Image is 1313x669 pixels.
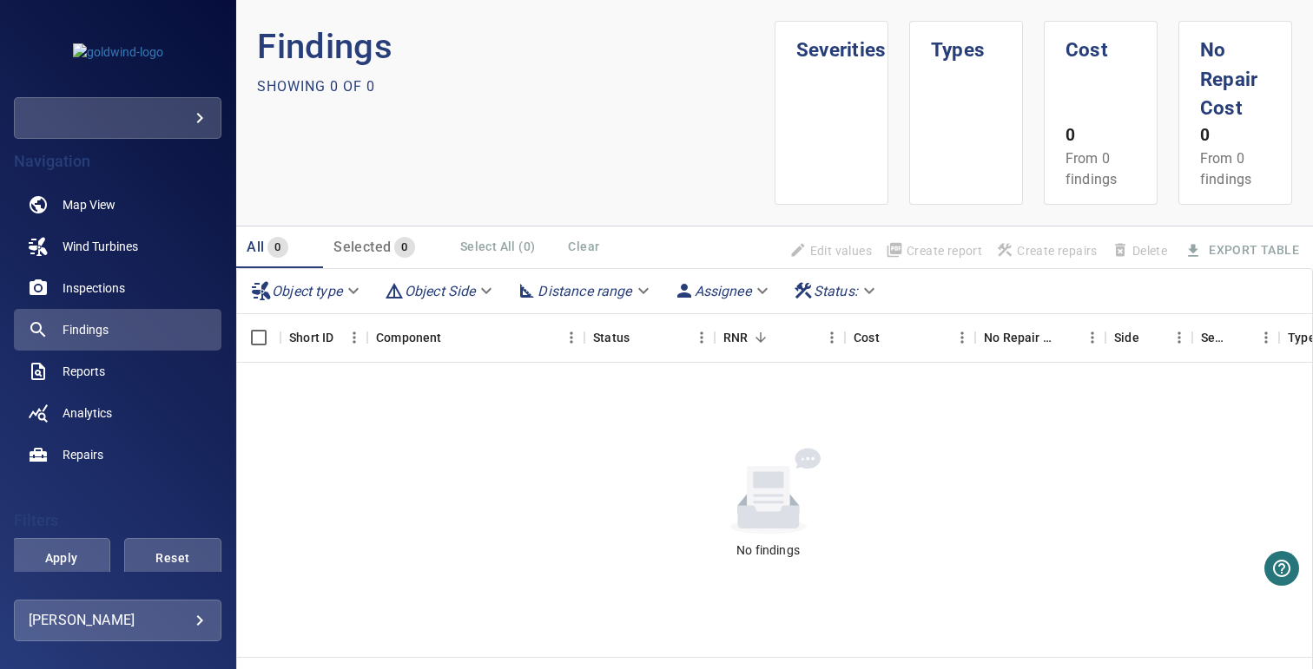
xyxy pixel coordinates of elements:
span: Inspections [63,279,125,297]
button: Sort [442,325,466,350]
span: From 0 findings [1200,150,1251,187]
p: Findings [257,21,775,73]
p: Showing 0 of 0 [257,76,375,97]
span: Selected [333,239,391,255]
span: Map View [63,196,115,213]
button: Menu [341,325,367,351]
div: Object Side [377,276,504,306]
span: All [247,239,264,255]
a: findings active [14,309,221,351]
div: Severity [1201,313,1229,362]
button: Sort [1055,325,1079,350]
div: No Repair Cost [975,313,1105,362]
div: Object type [244,276,370,306]
a: reports noActive [14,351,221,392]
a: inspections noActive [14,267,221,309]
span: Repairs [63,446,103,463]
div: goldwind [14,97,221,139]
div: Short ID [280,313,367,362]
button: Menu [1253,325,1279,351]
button: Sort [630,325,654,350]
div: Side [1105,313,1192,362]
div: The base labour and equipment costs to repair the finding. Does not include the loss of productio... [854,313,880,362]
span: Findings [63,321,109,338]
div: Component [376,313,441,362]
button: Menu [1166,325,1192,351]
em: Object type [272,283,342,299]
div: Cost [845,313,975,362]
div: Side [1114,313,1139,362]
div: [PERSON_NAME] [29,607,207,634]
a: windturbines noActive [14,226,221,267]
em: Status : [814,283,858,299]
h4: Navigation [14,153,221,170]
em: Distance range [538,283,631,299]
em: Assignee [695,283,751,299]
div: Repair Now Ratio: The ratio of the additional incurred cost of repair in 1 year and the cost of r... [723,313,748,362]
span: Analytics [63,404,112,422]
span: Findings that are included in repair orders will not be updated [782,236,879,266]
span: 0 [394,238,414,258]
img: goldwind-logo [73,43,163,61]
a: analytics noActive [14,392,221,434]
div: RNR [715,313,845,362]
div: Status [593,313,630,362]
span: 0 [267,238,287,258]
a: repairs noActive [14,434,221,476]
button: Sort [749,325,773,350]
h1: No Repair Cost [1200,22,1270,123]
button: Apply [12,538,109,580]
button: Menu [819,325,845,351]
div: No findings [736,541,800,559]
div: Assignee [667,276,779,306]
button: Menu [558,325,584,351]
a: map noActive [14,184,221,226]
button: Menu [1079,325,1105,351]
h1: Cost [1066,22,1136,65]
p: 0 [1200,123,1270,148]
div: Projected additional costs incurred by waiting 1 year to repair. This is a function of possible i... [984,313,1055,362]
h4: Filters [14,512,221,529]
div: Status [584,313,715,362]
p: 0 [1066,123,1136,148]
div: Severity [1192,313,1279,362]
button: Reset [124,538,221,580]
button: Menu [949,325,975,351]
span: Apply the latest inspection filter to create repairs [989,236,1105,266]
div: Distance range [510,276,659,306]
span: From 0 findings [1066,150,1117,187]
div: Status: [786,276,886,306]
em: Object Side [405,283,476,299]
span: Apply [34,548,88,569]
span: Reset [146,548,200,569]
h1: Severities [796,22,867,65]
span: Reports [63,363,105,380]
button: Menu [689,325,715,351]
button: Sort [880,325,904,350]
div: Short ID [289,313,333,362]
span: Wind Turbines [63,238,138,255]
span: Findings that are included in repair orders can not be deleted [1105,236,1174,266]
button: Sort [1229,325,1253,350]
h1: Types [931,22,1001,65]
div: Component [367,313,584,362]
